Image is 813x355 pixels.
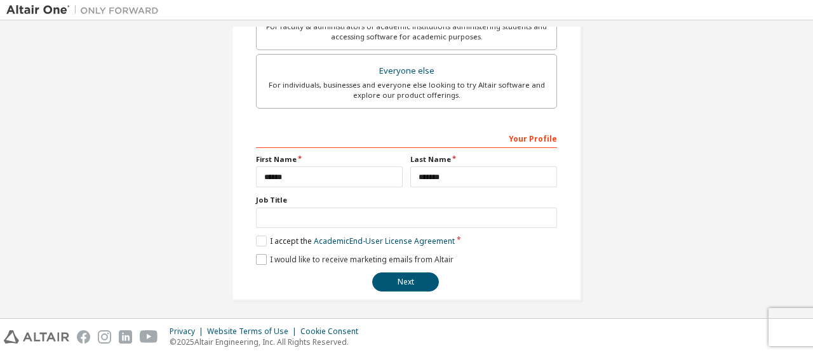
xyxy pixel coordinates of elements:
[6,4,165,17] img: Altair One
[300,326,366,337] div: Cookie Consent
[170,337,366,347] p: © 2025 Altair Engineering, Inc. All Rights Reserved.
[264,22,549,42] div: For faculty & administrators of academic institutions administering students and accessing softwa...
[207,326,300,337] div: Website Terms of Use
[77,330,90,344] img: facebook.svg
[314,236,455,246] a: Academic End-User License Agreement
[264,62,549,80] div: Everyone else
[256,195,557,205] label: Job Title
[98,330,111,344] img: instagram.svg
[170,326,207,337] div: Privacy
[4,330,69,344] img: altair_logo.svg
[410,154,557,164] label: Last Name
[372,272,439,291] button: Next
[256,154,403,164] label: First Name
[264,80,549,100] div: For individuals, businesses and everyone else looking to try Altair software and explore our prod...
[256,128,557,148] div: Your Profile
[256,254,454,265] label: I would like to receive marketing emails from Altair
[256,236,455,246] label: I accept the
[140,330,158,344] img: youtube.svg
[119,330,132,344] img: linkedin.svg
